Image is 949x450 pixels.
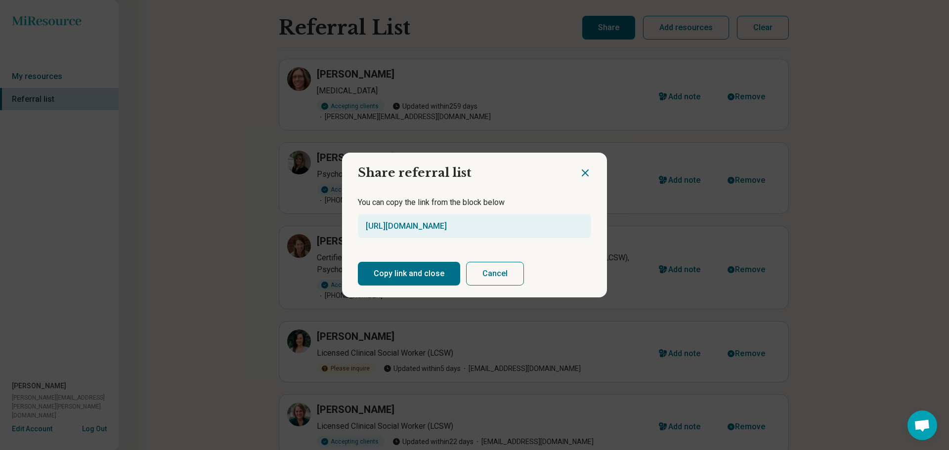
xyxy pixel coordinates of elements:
a: [URL][DOMAIN_NAME] [366,221,447,231]
h2: Share referral list [342,153,579,185]
button: Cancel [466,262,524,286]
p: You can copy the link from the block below [358,197,591,208]
button: Close dialog [579,167,591,179]
button: Copy link and close [358,262,460,286]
